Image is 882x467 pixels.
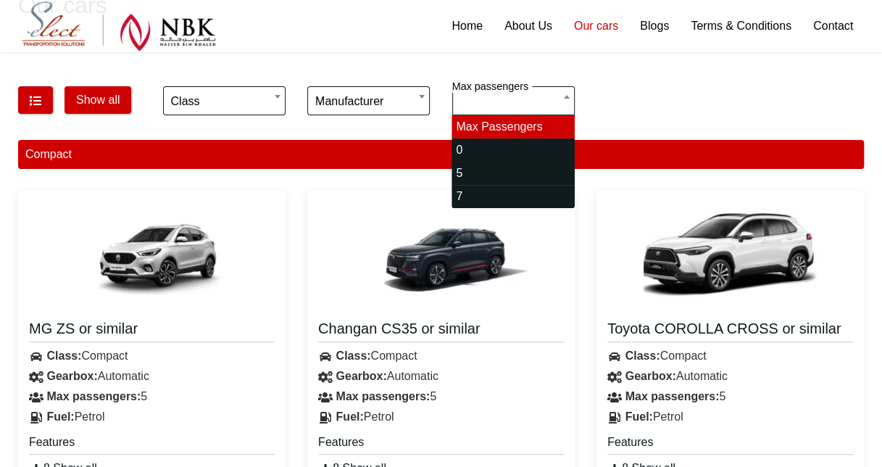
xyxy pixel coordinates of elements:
[607,434,853,455] h5: Features
[452,139,574,162] li: 0
[315,87,422,116] span: Manufacturer
[452,162,574,185] li: 5
[18,346,286,366] div: Compact
[18,407,286,427] div: Petrol
[22,1,216,51] img: Select Rent a Car
[307,86,430,115] span: Manufacturer
[29,434,275,455] h5: Features
[596,366,864,387] div: Automatic
[46,410,74,423] strong: Fuel:
[46,370,97,382] strong: Gearbox:
[318,319,564,342] a: Changan CS35 or similar
[596,387,864,407] div: 5
[336,350,370,362] strong: Class:
[29,319,275,342] a: MG ZS or similar
[452,80,533,93] label: Max passengers
[65,202,239,310] img: MG ZS or similar
[318,434,564,455] h5: Features
[625,370,675,382] strong: Gearbox:
[596,346,864,366] div: Compact
[46,390,141,402] strong: Max passengers:
[307,407,575,427] div: Petrol
[307,366,575,387] div: Automatic
[18,366,286,387] div: Automatic
[625,390,719,402] strong: Max passengers:
[18,140,864,169] div: Compact
[354,202,528,310] img: Changan CS35 or similar
[18,387,286,407] div: 5
[625,350,660,362] strong: Class:
[607,319,853,342] a: Toyota COROLLA CROSS or similar
[596,407,864,427] div: Petrol
[65,86,131,114] button: Show all
[46,350,81,362] strong: Class:
[336,390,430,402] strong: Max passengers:
[307,346,575,366] div: Compact
[452,115,574,139] li: Max passengers
[163,86,286,115] span: Class
[336,370,386,382] strong: Gearbox:
[307,387,575,407] div: 5
[336,410,363,423] strong: Fuel:
[625,410,652,423] strong: Fuel:
[171,87,278,116] span: Class
[452,185,574,208] li: 7
[644,202,817,310] img: Toyota COROLLA CROSS or similar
